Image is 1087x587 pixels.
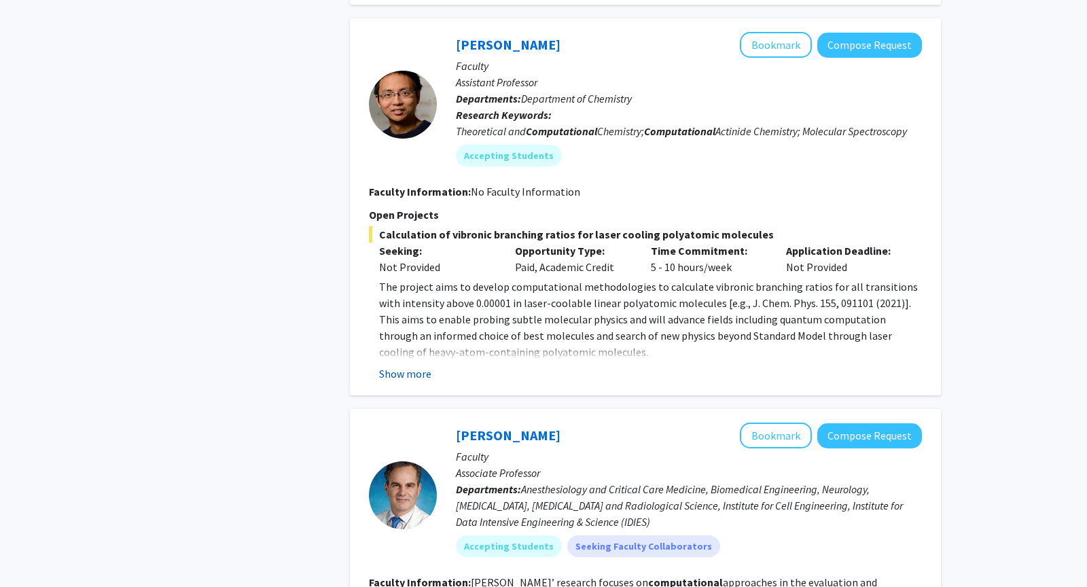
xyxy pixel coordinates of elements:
div: Theoretical and Chemistry; Actinide Chemistry; Molecular Spectroscopy [456,123,922,139]
mat-chip: Accepting Students [456,145,562,166]
p: Faculty [456,58,922,74]
p: Faculty [456,448,922,465]
p: Seeking: [379,243,495,259]
a: [PERSON_NAME] [456,36,560,53]
a: [PERSON_NAME] [456,427,560,444]
mat-chip: Accepting Students [456,535,562,557]
p: Assistant Professor [456,74,922,90]
button: Add Robert Stevens to Bookmarks [740,423,812,448]
mat-chip: Seeking Faculty Collaborators [567,535,720,557]
b: Research Keywords: [456,108,552,122]
p: Time Commitment: [651,243,766,259]
b: Computational [526,124,597,138]
p: Opportunity Type: [515,243,630,259]
b: Computational [644,124,715,138]
div: Paid, Academic Credit [505,243,641,275]
button: Add Lan Cheng to Bookmarks [740,32,812,58]
p: Open Projects [369,207,922,223]
b: Departments: [456,482,521,496]
p: Associate Professor [456,465,922,481]
iframe: Chat [10,526,58,577]
span: Department of Chemistry [521,92,632,105]
b: Departments: [456,92,521,105]
button: Show more [379,366,431,382]
b: Faculty Information: [369,185,471,198]
div: Not Provided [776,243,912,275]
button: Compose Request to Lan Cheng [817,33,922,58]
button: Compose Request to Robert Stevens [817,423,922,448]
span: Calculation of vibronic branching ratios for laser cooling polyatomic molecules [369,226,922,243]
p: The project aims to develop computational methodologies to calculate vibronic branching ratios fo... [379,279,922,360]
p: Application Deadline: [786,243,902,259]
div: Not Provided [379,259,495,275]
span: No Faculty Information [471,185,580,198]
span: Anesthesiology and Critical Care Medicine, Biomedical Engineering, Neurology, [MEDICAL_DATA], [ME... [456,482,903,529]
div: 5 - 10 hours/week [641,243,777,275]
